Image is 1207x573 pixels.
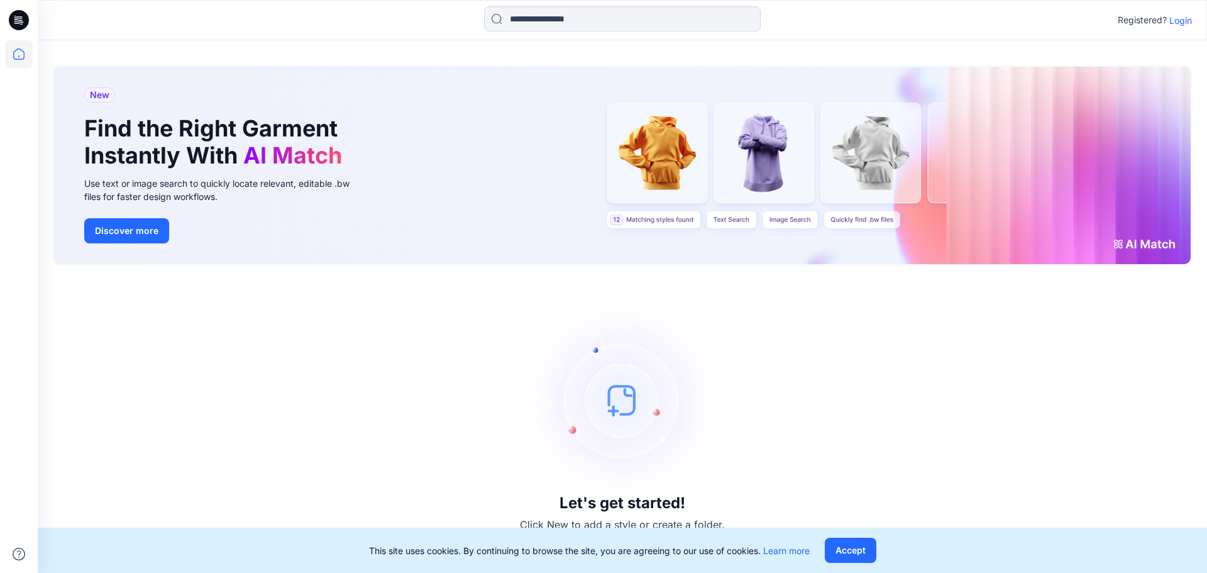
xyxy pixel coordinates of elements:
p: Registered? [1118,13,1167,28]
span: AI Match [243,142,342,169]
button: Discover more [84,218,169,243]
button: Accept [825,538,876,563]
p: This site uses cookies. By continuing to browse the site, you are agreeing to our use of cookies. [369,544,810,557]
img: empty-state-image.svg [528,306,717,494]
div: Use text or image search to quickly locate relevant, editable .bw files for faster design workflows. [84,177,367,203]
h3: Let's get started! [559,494,685,512]
span: New [90,87,109,103]
p: Login [1169,14,1192,27]
h1: Find the Right Garment Instantly With [84,115,348,169]
p: Click New to add a style or create a folder. [520,517,725,532]
a: Learn more [763,545,810,556]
